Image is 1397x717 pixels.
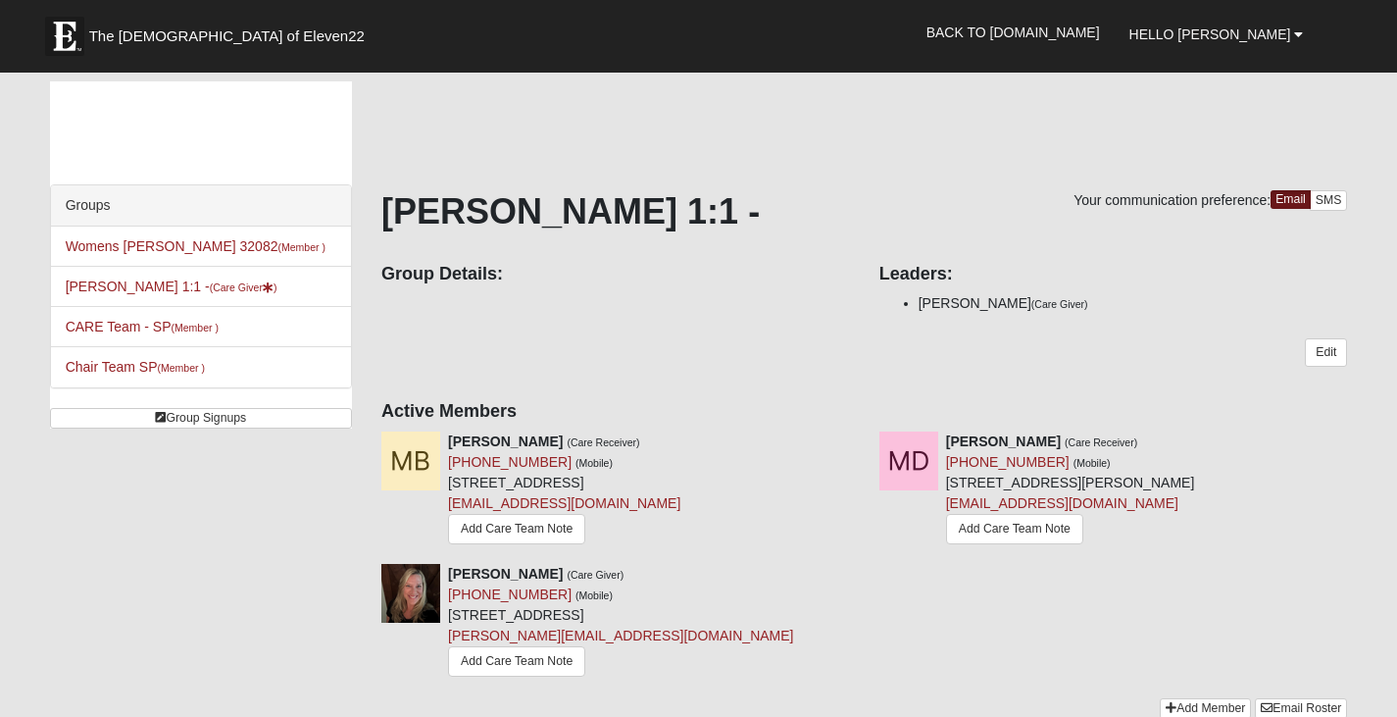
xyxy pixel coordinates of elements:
[448,587,572,602] a: [PHONE_NUMBER]
[1271,190,1311,209] a: Email
[575,589,613,601] small: (Mobile)
[1065,436,1137,448] small: (Care Receiver)
[448,564,793,684] div: [STREET_ADDRESS]
[66,319,219,334] a: CARE Team - SP(Member )
[1031,298,1088,310] small: (Care Giver)
[210,282,277,293] small: (Care Giver )
[66,359,205,375] a: Chair Team SP(Member )
[51,185,351,227] div: Groups
[448,432,680,549] div: [STREET_ADDRESS]
[35,7,427,56] a: The [DEMOGRAPHIC_DATA] of Eleven22
[575,457,613,469] small: (Mobile)
[50,408,352,429] a: Group Signups
[448,566,563,582] strong: [PERSON_NAME]
[66,238,325,254] a: Womens [PERSON_NAME] 32082(Member )
[946,514,1083,544] a: Add Care Team Note
[946,432,1195,549] div: [STREET_ADDRESS][PERSON_NAME]
[448,495,680,511] a: [EMAIL_ADDRESS][DOMAIN_NAME]
[381,264,850,285] h4: Group Details:
[912,8,1115,57] a: Back to [DOMAIN_NAME]
[567,436,639,448] small: (Care Receiver)
[89,26,365,46] span: The [DEMOGRAPHIC_DATA] of Eleven22
[919,293,1348,314] li: [PERSON_NAME]
[1115,10,1319,59] a: Hello [PERSON_NAME]
[448,514,585,544] a: Add Care Team Note
[567,569,624,581] small: (Care Giver)
[1310,190,1348,211] a: SMS
[277,241,324,253] small: (Member )
[946,434,1061,449] strong: [PERSON_NAME]
[1305,338,1347,367] a: Edit
[448,434,563,449] strong: [PERSON_NAME]
[1073,457,1111,469] small: (Mobile)
[381,401,1347,423] h4: Active Members
[946,454,1070,470] a: [PHONE_NUMBER]
[66,279,277,294] a: [PERSON_NAME] 1:1 -(Care Giver)
[45,17,84,56] img: Eleven22 logo
[448,628,793,643] a: [PERSON_NAME][EMAIL_ADDRESS][DOMAIN_NAME]
[381,190,1347,232] h1: [PERSON_NAME] 1:1 -
[1073,192,1271,208] span: Your communication preference:
[946,495,1178,511] a: [EMAIL_ADDRESS][DOMAIN_NAME]
[879,264,1348,285] h4: Leaders:
[158,362,205,374] small: (Member )
[172,322,219,333] small: (Member )
[1129,26,1291,42] span: Hello [PERSON_NAME]
[448,646,585,677] a: Add Care Team Note
[448,454,572,470] a: [PHONE_NUMBER]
